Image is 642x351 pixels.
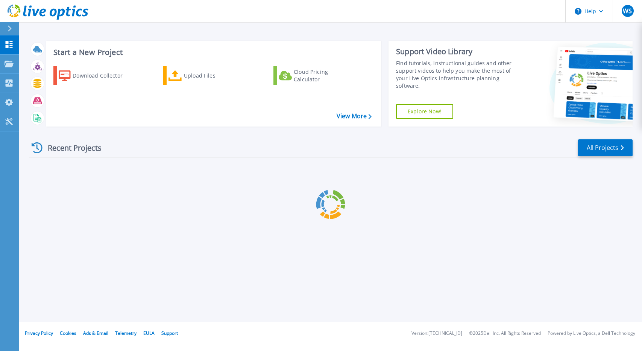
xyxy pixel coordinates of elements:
li: © 2025 Dell Inc. All Rights Reserved [469,331,541,336]
a: Ads & Email [83,330,108,336]
h3: Start a New Project [53,48,371,56]
div: Download Collector [73,68,133,83]
div: Recent Projects [29,139,112,157]
li: Version: [TECHNICAL_ID] [411,331,462,336]
span: WS [623,8,632,14]
a: Explore Now! [396,104,453,119]
a: Telemetry [115,330,137,336]
div: Support Video Library [396,47,519,56]
a: Cookies [60,330,76,336]
a: EULA [143,330,155,336]
a: Privacy Policy [25,330,53,336]
a: All Projects [578,139,633,156]
a: Cloud Pricing Calculator [273,66,357,85]
div: Find tutorials, instructional guides and other support videos to help you make the most of your L... [396,60,519,90]
a: Support [161,330,178,336]
a: Download Collector [53,66,137,85]
a: View More [337,113,372,120]
div: Upload Files [184,68,244,83]
a: Upload Files [163,66,247,85]
li: Powered by Live Optics, a Dell Technology [548,331,635,336]
div: Cloud Pricing Calculator [294,68,354,83]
